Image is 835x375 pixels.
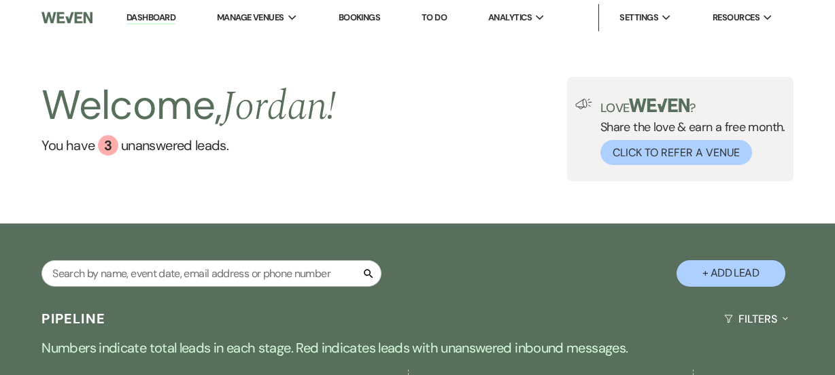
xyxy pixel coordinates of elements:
[713,11,760,24] span: Resources
[619,11,658,24] span: Settings
[629,99,689,112] img: weven-logo-green.svg
[422,12,447,23] a: To Do
[41,77,336,135] h2: Welcome,
[488,11,532,24] span: Analytics
[600,140,752,165] button: Click to Refer a Venue
[98,135,118,156] div: 3
[339,12,381,23] a: Bookings
[222,75,337,138] span: Jordan !
[600,99,785,114] p: Love ?
[719,301,793,337] button: Filters
[41,3,92,32] img: Weven Logo
[677,260,785,287] button: + Add Lead
[41,135,336,156] a: You have 3 unanswered leads.
[126,12,175,24] a: Dashboard
[575,99,592,109] img: loud-speaker-illustration.svg
[41,309,105,328] h3: Pipeline
[592,99,785,165] div: Share the love & earn a free month.
[217,11,284,24] span: Manage Venues
[41,260,381,287] input: Search by name, event date, email address or phone number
